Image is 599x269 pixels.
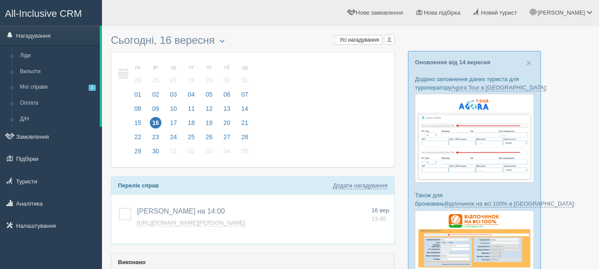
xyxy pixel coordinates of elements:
[481,9,517,16] span: Новий турист
[219,104,235,118] a: 13
[204,131,215,143] span: 26
[221,145,233,157] span: 04
[132,131,144,143] span: 22
[183,59,200,90] a: чт 28
[221,74,233,86] span: 30
[150,131,161,143] span: 23
[415,59,490,66] a: Оновлення від 14 вересня
[183,90,200,104] a: 04
[16,48,100,64] a: Ліди
[415,191,534,208] p: Також для бронювань :
[236,104,251,118] a: 14
[537,9,585,16] span: [PERSON_NAME]
[132,74,144,86] span: 25
[201,132,218,146] a: 26
[201,59,218,90] a: пт 29
[165,132,182,146] a: 24
[129,146,146,160] a: 29
[16,111,100,127] a: Д/Н
[132,117,144,129] span: 15
[129,59,146,90] a: пн 25
[183,118,200,132] a: 18
[183,132,200,146] a: 25
[168,145,179,157] span: 01
[372,207,391,214] span: 16 вер.
[236,146,251,160] a: 05
[415,75,534,92] p: Додано заповнення даних туриста для туроператору :
[186,89,197,100] span: 04
[89,85,96,90] span: 1
[150,89,161,100] span: 02
[129,104,146,118] a: 08
[204,145,215,157] span: 03
[132,145,144,157] span: 29
[150,74,161,86] span: 26
[165,59,182,90] a: ср 27
[372,215,386,222] span: 13:45
[204,89,215,100] span: 05
[219,132,235,146] a: 27
[204,117,215,129] span: 19
[186,117,197,129] span: 18
[186,145,197,157] span: 02
[118,259,146,265] b: Виконано
[0,0,102,25] a: All-Inclusive CRM
[147,59,164,90] a: вт 26
[221,89,233,100] span: 06
[186,131,197,143] span: 25
[147,132,164,146] a: 23
[333,182,388,189] a: Додати нагадування
[186,103,197,114] span: 11
[526,58,532,68] span: ×
[201,118,218,132] a: 19
[132,89,144,100] span: 01
[183,104,200,118] a: 11
[5,8,82,19] span: All-Inclusive CRM
[526,58,532,67] button: Close
[186,74,197,86] span: 28
[147,118,164,132] a: 16
[183,146,200,160] a: 02
[150,117,161,129] span: 16
[239,64,251,71] small: нд
[165,118,182,132] a: 17
[219,118,235,132] a: 20
[219,146,235,160] a: 04
[239,103,251,114] span: 14
[168,74,179,86] span: 27
[137,207,225,215] span: [PERSON_NAME] на 14:00
[239,74,251,86] span: 31
[204,103,215,114] span: 12
[236,59,251,90] a: нд 31
[147,146,164,160] a: 30
[219,59,235,90] a: сб 30
[118,182,159,189] b: Перелік справ
[356,9,403,16] span: Нове замовлення
[16,95,100,111] a: Оплата
[150,145,161,157] span: 30
[221,64,233,71] small: сб
[236,90,251,104] a: 07
[201,90,218,104] a: 05
[150,103,161,114] span: 09
[415,94,534,183] img: agora-tour-%D1%84%D0%BE%D1%80%D0%BC%D0%B0-%D0%B1%D1%80%D0%BE%D0%BD%D1%8E%D0%B2%D0%B0%D0%BD%D0%BD%...
[111,35,395,47] h3: Сьогодні, 16 вересня
[168,103,179,114] span: 10
[201,104,218,118] a: 12
[204,74,215,86] span: 29
[147,90,164,104] a: 02
[186,64,197,71] small: чт
[129,90,146,104] a: 01
[165,90,182,104] a: 03
[150,64,161,71] small: вт
[239,117,251,129] span: 21
[445,200,574,207] a: Відпочинок на всі 100% в [GEOGRAPHIC_DATA]
[239,131,251,143] span: 28
[204,64,215,71] small: пт
[168,117,179,129] span: 17
[424,9,461,16] span: Нова підбірка
[147,104,164,118] a: 09
[372,207,391,223] a: 16 вер. 13:45
[221,131,233,143] span: 27
[451,84,546,91] a: Agora Tour в [GEOGRAPHIC_DATA]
